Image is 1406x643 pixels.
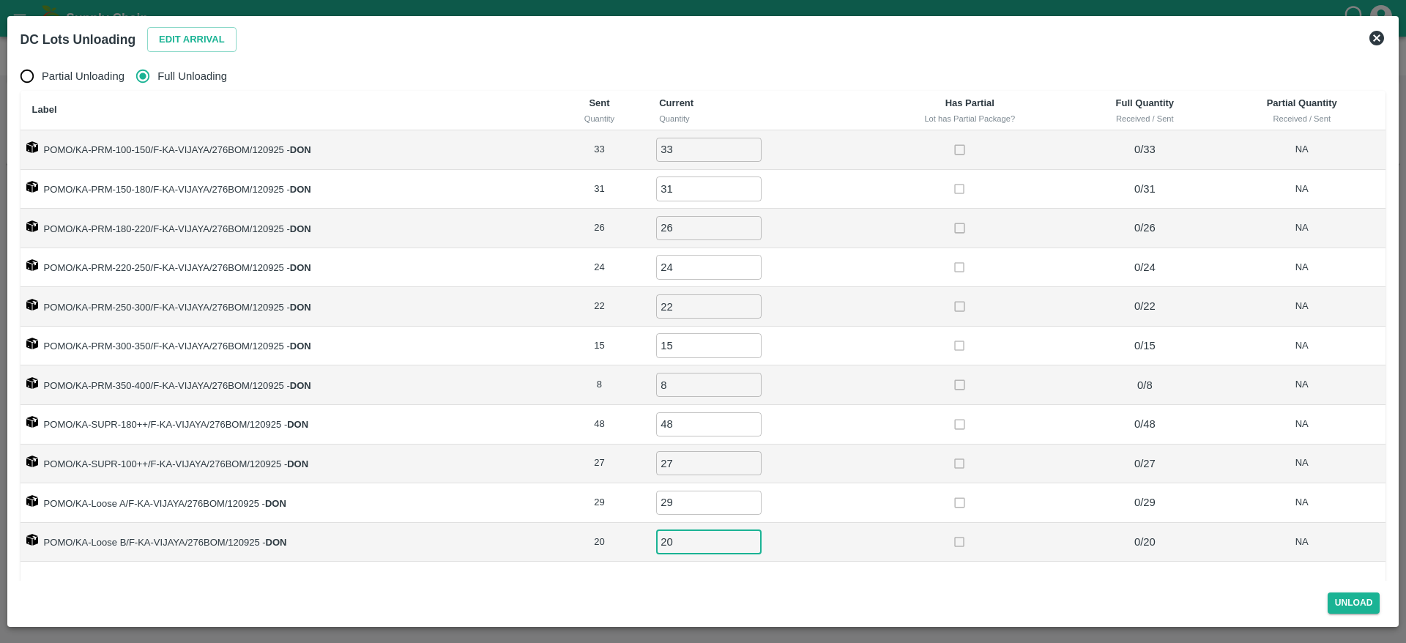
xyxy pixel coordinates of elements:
[26,259,38,271] img: box
[551,287,647,327] td: 22
[551,405,647,445] td: 48
[26,377,38,389] img: box
[21,287,551,327] td: POMO/KA-PRM-250-300/F-KA-VIJAYA/276BOM/120925 -
[656,294,762,319] input: 0
[1218,327,1385,366] td: NA
[656,529,762,554] input: 0
[656,451,762,475] input: 0
[26,181,38,193] img: box
[1078,141,1212,157] p: 0 / 33
[1218,365,1385,405] td: NA
[656,255,762,279] input: 0
[26,495,38,507] img: box
[551,483,647,523] td: 29
[21,523,551,562] td: POMO/KA-Loose B/F-KA-VIJAYA/276BOM/120925 -
[21,248,551,288] td: POMO/KA-PRM-220-250/F-KA-VIJAYA/276BOM/120925 -
[659,97,693,108] b: Current
[945,97,994,108] b: Has Partial
[21,365,551,405] td: POMO/KA-PRM-350-400/F-KA-VIJAYA/276BOM/120925 -
[551,523,647,562] td: 20
[551,327,647,366] td: 15
[1084,112,1206,125] div: Received / Sent
[290,184,311,195] strong: DON
[656,333,762,357] input: 0
[287,419,308,430] strong: DON
[551,365,647,405] td: 8
[21,327,551,366] td: POMO/KA-PRM-300-350/F-KA-VIJAYA/276BOM/120925 -
[551,445,647,484] td: 27
[1078,377,1212,393] p: 0 / 8
[290,341,311,352] strong: DON
[157,68,227,84] span: Full Unloading
[1218,130,1385,170] td: NA
[147,27,237,53] button: Edit Arrival
[26,534,38,546] img: box
[589,97,609,108] b: Sent
[1218,248,1385,288] td: NA
[290,223,311,234] strong: DON
[32,104,57,115] b: Label
[1078,259,1212,275] p: 0 / 24
[26,416,38,428] img: box
[1116,97,1174,108] b: Full Quantity
[21,32,135,47] b: DC Lots Unloading
[26,141,38,153] img: box
[551,248,647,288] td: 24
[1078,416,1212,432] p: 0 / 48
[1218,445,1385,484] td: NA
[290,302,311,313] strong: DON
[551,209,647,248] td: 26
[1078,220,1212,236] p: 0 / 26
[1328,592,1380,614] button: Unload
[290,144,311,155] strong: DON
[26,338,38,349] img: box
[21,445,551,484] td: POMO/KA-SUPR-100++/F-KA-VIJAYA/276BOM/120925 -
[656,216,762,240] input: 0
[1218,209,1385,248] td: NA
[551,170,647,209] td: 31
[287,458,308,469] strong: DON
[1078,181,1212,197] p: 0 / 31
[1078,534,1212,550] p: 0 / 20
[1078,338,1212,354] p: 0 / 15
[1218,483,1385,523] td: NA
[656,491,762,515] input: 0
[1267,97,1337,108] b: Partial Quantity
[266,537,287,548] strong: DON
[879,112,1060,125] div: Lot has Partial Package?
[290,262,311,273] strong: DON
[656,373,762,397] input: 0
[26,299,38,311] img: box
[656,176,762,201] input: 0
[1218,523,1385,562] td: NA
[21,483,551,523] td: POMO/KA-Loose A/F-KA-VIJAYA/276BOM/120925 -
[1230,112,1374,125] div: Received / Sent
[1218,287,1385,327] td: NA
[563,112,636,125] div: Quantity
[551,130,647,170] td: 33
[1078,494,1212,510] p: 0 / 29
[26,456,38,467] img: box
[1078,456,1212,472] p: 0 / 27
[1078,298,1212,314] p: 0 / 22
[21,130,551,170] td: POMO/KA-PRM-100-150/F-KA-VIJAYA/276BOM/120925 -
[656,138,762,162] input: 0
[659,112,856,125] div: Quantity
[656,412,762,436] input: 0
[1218,170,1385,209] td: NA
[21,170,551,209] td: POMO/KA-PRM-150-180/F-KA-VIJAYA/276BOM/120925 -
[21,405,551,445] td: POMO/KA-SUPR-180++/F-KA-VIJAYA/276BOM/120925 -
[26,220,38,232] img: box
[265,498,286,509] strong: DON
[290,380,311,391] strong: DON
[1218,405,1385,445] td: NA
[21,209,551,248] td: POMO/KA-PRM-180-220/F-KA-VIJAYA/276BOM/120925 -
[42,68,124,84] span: Partial Unloading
